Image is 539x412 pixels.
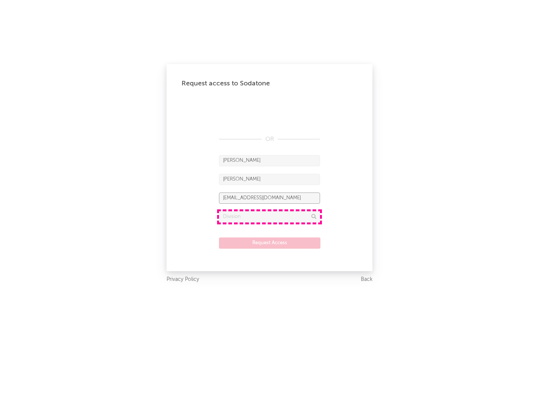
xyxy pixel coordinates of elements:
[219,237,320,249] button: Request Access
[219,211,320,222] input: Division
[219,174,320,185] input: Last Name
[182,79,357,88] div: Request access to Sodatone
[219,193,320,204] input: Email
[361,275,372,284] a: Back
[167,275,199,284] a: Privacy Policy
[219,155,320,166] input: First Name
[219,135,320,144] div: OR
